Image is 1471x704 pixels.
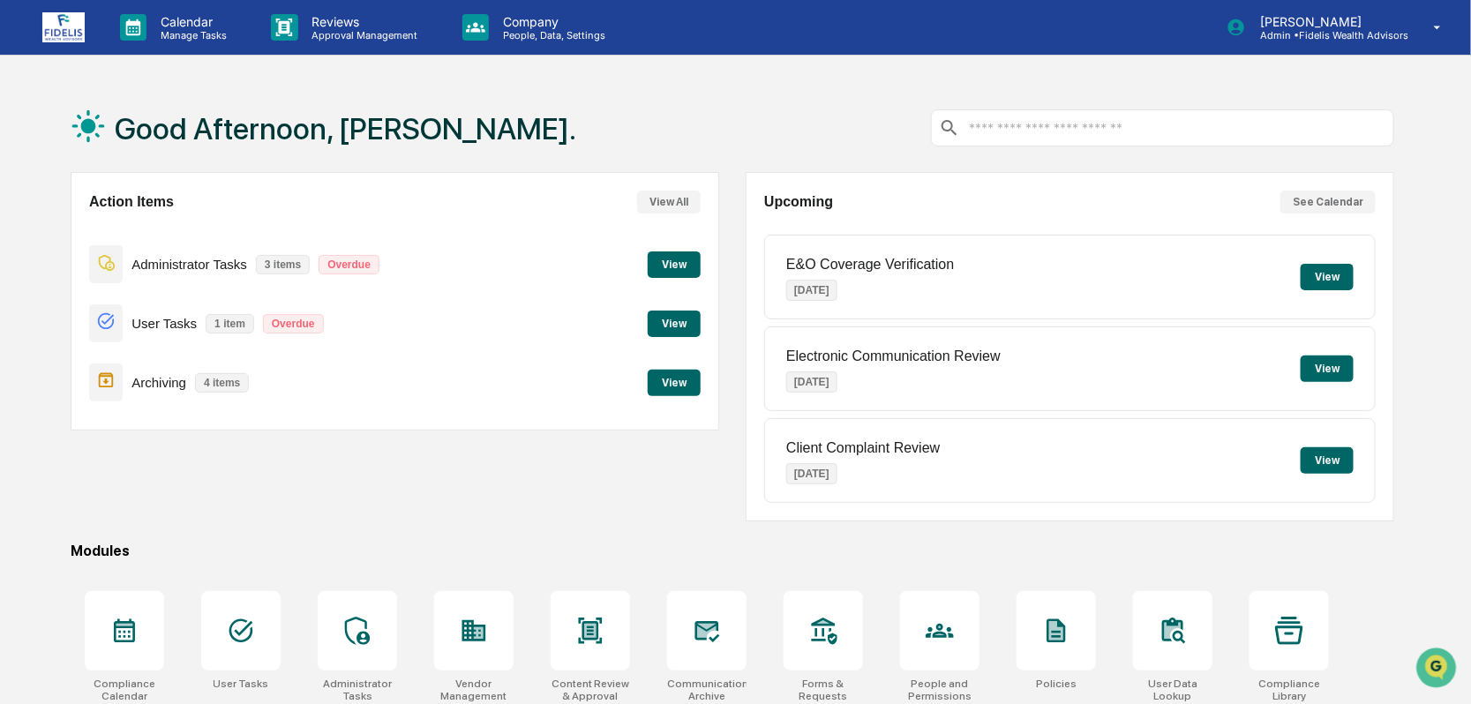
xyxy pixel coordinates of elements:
[60,135,289,153] div: Start new chat
[18,37,321,65] p: How can we help?
[206,314,254,333] p: 1 item
[146,222,219,240] span: Attestations
[60,153,223,167] div: We're available if you need us!
[131,257,247,272] p: Administrator Tasks
[131,375,186,390] p: Archiving
[195,373,249,393] p: 4 items
[551,678,630,702] div: Content Review & Approval
[489,14,614,29] p: Company
[648,311,701,337] button: View
[85,678,164,702] div: Compliance Calendar
[784,678,863,702] div: Forms & Requests
[786,348,1001,364] p: Electronic Communication Review
[128,224,142,238] div: 🗄️
[298,14,427,29] p: Reviews
[46,80,291,99] input: Clear
[786,257,954,273] p: E&O Coverage Verification
[11,215,121,247] a: 🖐️Preclearance
[648,251,701,278] button: View
[764,194,833,210] h2: Upcoming
[131,316,197,331] p: User Tasks
[489,29,614,41] p: People, Data, Settings
[1246,14,1408,29] p: [PERSON_NAME]
[18,135,49,167] img: 1746055101610-c473b297-6a78-478c-a979-82029cc54cd1
[146,14,236,29] p: Calendar
[121,215,226,247] a: 🗄️Attestations
[176,299,214,312] span: Pylon
[1301,356,1354,382] button: View
[42,12,85,42] img: logo
[648,373,701,390] a: View
[648,314,701,331] a: View
[35,222,114,240] span: Preclearance
[1280,191,1376,213] button: See Calendar
[11,249,118,281] a: 🔎Data Lookup
[35,256,111,273] span: Data Lookup
[298,29,427,41] p: Approval Management
[214,678,269,690] div: User Tasks
[71,543,1394,559] div: Modules
[637,191,701,213] button: View All
[1133,678,1212,702] div: User Data Lookup
[667,678,747,702] div: Communications Archive
[1301,264,1354,290] button: View
[1250,678,1329,702] div: Compliance Library
[146,29,236,41] p: Manage Tasks
[115,111,576,146] h1: Good Afternoon, [PERSON_NAME].
[434,678,514,702] div: Vendor Management
[318,678,397,702] div: Administrator Tasks
[786,463,837,484] p: [DATE]
[786,371,837,393] p: [DATE]
[648,255,701,272] a: View
[648,370,701,396] button: View
[263,314,324,333] p: Overdue
[300,140,321,161] button: Start new chat
[1036,678,1077,690] div: Policies
[1246,29,1408,41] p: Admin • Fidelis Wealth Advisors
[1301,447,1354,474] button: View
[18,258,32,272] div: 🔎
[1415,646,1462,693] iframe: Open customer support
[18,224,32,238] div: 🖐️
[786,280,837,301] p: [DATE]
[786,440,940,456] p: Client Complaint Review
[89,194,174,210] h2: Action Items
[319,255,379,274] p: Overdue
[256,255,310,274] p: 3 items
[900,678,979,702] div: People and Permissions
[124,298,214,312] a: Powered byPylon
